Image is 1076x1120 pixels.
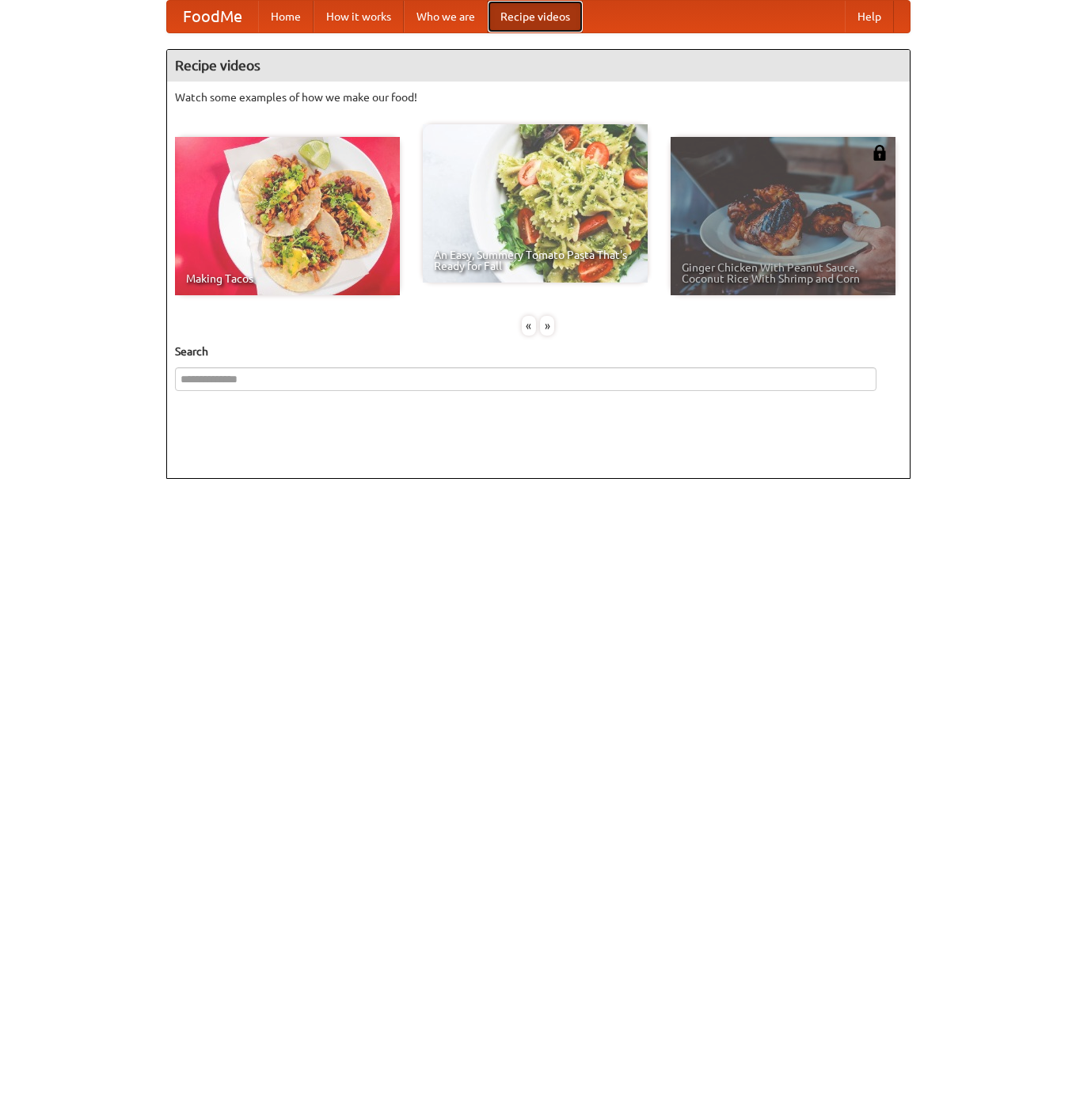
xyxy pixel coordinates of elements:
a: Recipe videos [488,1,583,32]
h4: Recipe videos [167,50,910,82]
a: An Easy, Summery Tomato Pasta That's Ready for Fall [423,124,648,283]
p: Watch some examples of how we make our food! [175,89,902,105]
a: Making Tacos [175,137,400,295]
a: Help [845,1,894,32]
a: Home [258,1,314,32]
span: Making Tacos [186,273,389,284]
img: 483408.png [872,145,888,161]
a: FoodMe [167,1,258,32]
div: » [540,316,554,336]
h5: Search [175,344,902,359]
span: An Easy, Summery Tomato Pasta That's Ready for Fall [434,249,637,271]
div: « [522,316,536,336]
a: Who we are [404,1,488,32]
a: How it works [314,1,404,32]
